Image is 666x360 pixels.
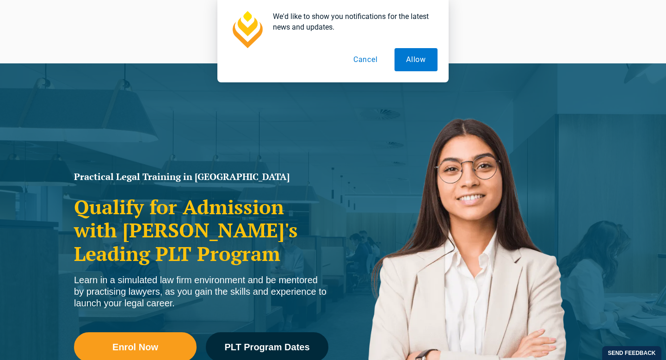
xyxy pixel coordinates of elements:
div: We'd like to show you notifications for the latest news and updates. [265,11,438,32]
img: notification icon [228,11,265,48]
button: Allow [395,48,438,71]
h1: Practical Legal Training in [GEOGRAPHIC_DATA] [74,172,328,181]
button: Cancel [342,48,389,71]
span: Enrol Now [112,342,158,352]
span: PLT Program Dates [224,342,309,352]
h2: Qualify for Admission with [PERSON_NAME]'s Leading PLT Program [74,195,328,265]
div: Learn in a simulated law firm environment and be mentored by practising lawyers, as you gain the ... [74,274,328,309]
